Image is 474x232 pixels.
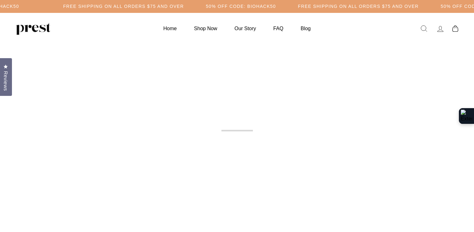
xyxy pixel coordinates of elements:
[227,22,264,35] a: Our Story
[155,22,185,35] a: Home
[2,71,10,91] span: Reviews
[16,22,50,35] img: PREST ORGANICS
[265,22,291,35] a: FAQ
[155,22,318,35] ul: Primary
[186,22,225,35] a: Shop Now
[63,4,184,9] h5: Free Shipping on all orders $75 and over
[298,4,419,9] h5: Free Shipping on all orders $75 and over
[461,110,472,122] img: Extension Icon
[206,4,276,9] h5: 50% OFF CODE: BIOHACK50
[293,22,319,35] a: Blog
